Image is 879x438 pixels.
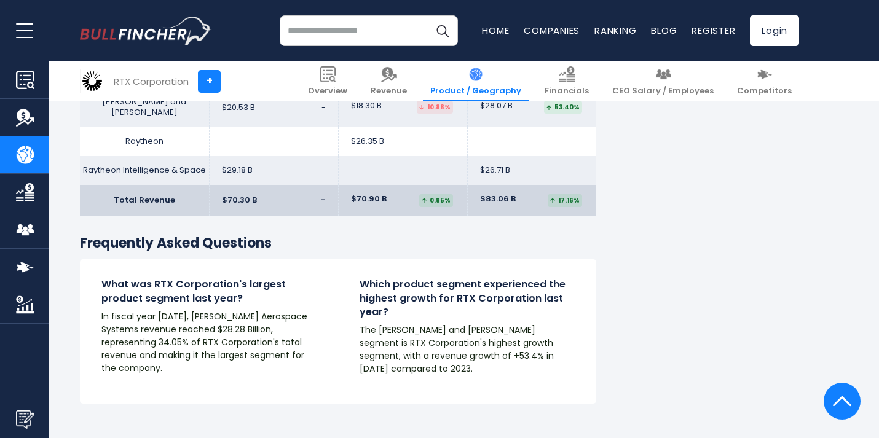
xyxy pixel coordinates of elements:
[301,61,355,101] a: Overview
[198,70,221,93] a: +
[524,24,580,37] a: Companies
[321,164,326,176] span: -
[605,61,721,101] a: CEO Salary / Employees
[430,86,521,96] span: Product / Geography
[482,24,509,37] a: Home
[222,195,257,206] span: $70.30 B
[750,15,799,46] a: Login
[480,165,510,176] span: $26.71 B
[612,86,714,96] span: CEO Salary / Employees
[545,86,589,96] span: Financials
[363,61,414,101] a: Revenue
[351,136,384,147] span: $26.35 B
[360,278,575,319] h4: Which product segment experienced the highest growth for RTX Corporation last year?
[80,185,209,216] td: Total Revenue
[222,165,253,176] span: $29.18 B
[737,86,792,96] span: Competitors
[321,101,326,113] span: -
[80,17,212,45] img: bullfincher logo
[480,136,484,147] span: -
[222,136,226,147] span: -
[537,61,596,101] a: Financials
[321,194,326,206] span: -
[427,15,458,46] button: Search
[80,235,596,252] h3: Frequently Asked Questions
[81,69,104,93] img: RTX logo
[451,135,455,147] span: -
[419,194,453,207] div: 0.85%
[222,103,255,113] span: $20.53 B
[480,194,516,205] span: $83.06 B
[80,88,209,127] td: [PERSON_NAME] and [PERSON_NAME]
[351,165,355,176] span: -
[351,194,387,205] span: $70.90 B
[417,101,453,114] div: 10.88%
[544,101,582,114] div: 53.40%
[80,127,209,156] td: Raytheon
[651,24,677,37] a: Blog
[308,86,347,96] span: Overview
[101,310,317,375] p: In fiscal year [DATE], [PERSON_NAME] Aerospace Systems revenue reached $28.28 Billion, representi...
[423,61,529,101] a: Product / Geography
[101,278,317,305] h4: What was RTX Corporation's largest product segment last year?
[80,156,209,185] td: Raytheon Intelligence & Space
[692,24,735,37] a: Register
[580,164,584,176] span: -
[580,135,584,147] span: -
[351,101,382,111] span: $18.30 B
[548,194,582,207] div: 17.16%
[480,101,513,111] span: $28.07 B
[80,17,212,45] a: Go to homepage
[360,324,575,375] p: The [PERSON_NAME] and [PERSON_NAME] segment is RTX Corporation's highest growth segment, with a r...
[114,74,189,88] div: RTX Corporation
[730,61,799,101] a: Competitors
[371,86,407,96] span: Revenue
[594,24,636,37] a: Ranking
[321,135,326,147] span: -
[451,164,455,176] span: -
